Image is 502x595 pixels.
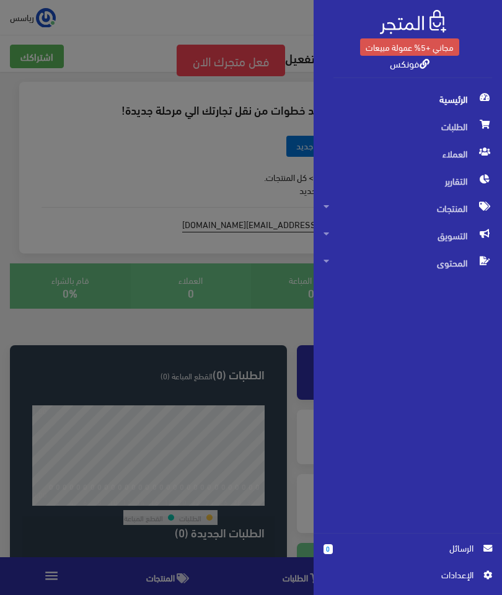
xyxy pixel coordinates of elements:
[390,54,429,72] a: فونكس
[314,249,502,276] a: المحتوى
[314,140,502,167] a: العملاء
[314,195,502,222] a: المنتجات
[343,541,473,555] span: الرسائل
[324,86,492,113] span: الرئيسية
[314,113,502,140] a: الطلبات
[324,140,492,167] span: العملاء
[324,195,492,222] span: المنتجات
[324,167,492,195] span: التقارير
[333,568,473,581] span: اﻹعدادات
[324,541,492,568] a: 0 الرسائل
[324,249,492,276] span: المحتوى
[380,10,446,34] img: .
[324,222,492,249] span: التسويق
[324,113,492,140] span: الطلبات
[360,38,459,56] a: مجاني +5% عمولة مبيعات
[324,544,333,554] span: 0
[324,568,492,588] a: اﻹعدادات
[314,167,502,195] a: التقارير
[314,86,502,113] a: الرئيسية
